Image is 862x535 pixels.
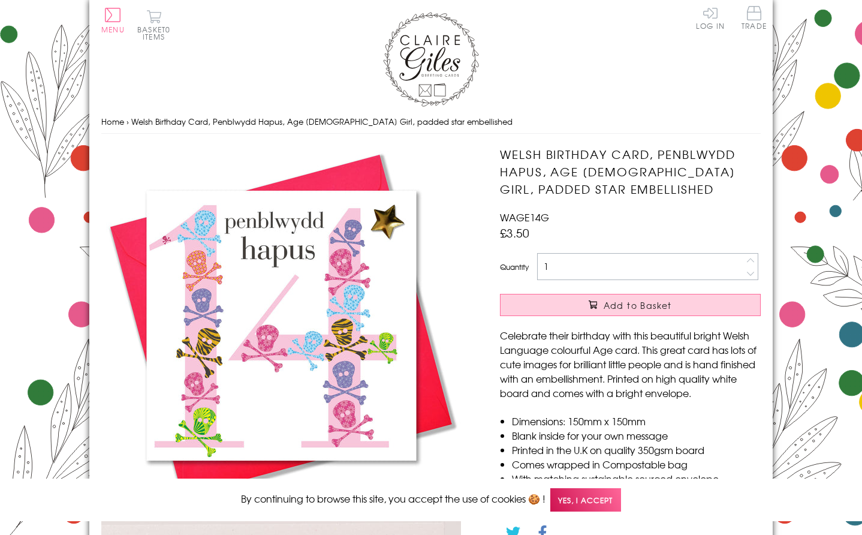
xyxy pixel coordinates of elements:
li: Comes wrapped in Compostable bag [512,457,761,471]
span: £3.50 [500,224,529,241]
span: 0 items [143,24,170,42]
a: Log In [696,6,725,29]
span: Add to Basket [604,299,672,311]
span: Menu [101,24,125,35]
li: Dimensions: 150mm x 150mm [512,414,761,428]
span: › [126,116,129,127]
h1: Welsh Birthday Card, Penblwydd Hapus, Age [DEMOGRAPHIC_DATA] Girl, padded star embellished [500,146,761,197]
span: Yes, I accept [550,488,621,512]
img: Welsh Birthday Card, Penblwydd Hapus, Age 14 Girl, padded star embellished [101,146,461,506]
img: Claire Giles Greetings Cards [383,12,479,107]
button: Menu [101,8,125,33]
button: Basket0 items [137,10,170,40]
a: Trade [742,6,767,32]
li: With matching sustainable sourced envelope [512,471,761,486]
li: Blank inside for your own message [512,428,761,443]
label: Quantity [500,262,529,272]
li: Printed in the U.K on quality 350gsm board [512,443,761,457]
nav: breadcrumbs [101,110,761,134]
p: Celebrate their birthday with this beautiful bright Welsh Language colourful Age card. This great... [500,328,761,400]
span: WAGE14G [500,210,549,224]
span: Trade [742,6,767,29]
span: Welsh Birthday Card, Penblwydd Hapus, Age [DEMOGRAPHIC_DATA] Girl, padded star embellished [131,116,513,127]
button: Add to Basket [500,294,761,316]
a: Home [101,116,124,127]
